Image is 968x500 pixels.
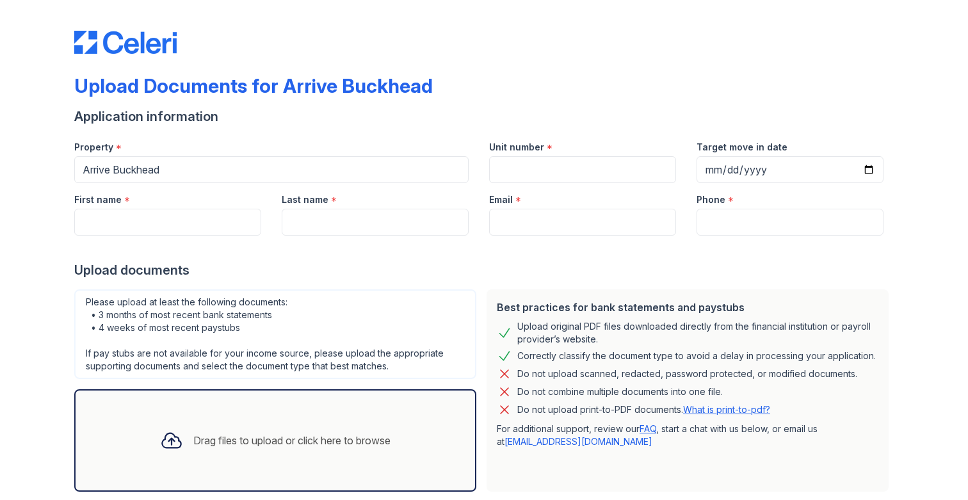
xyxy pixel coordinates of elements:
a: [EMAIL_ADDRESS][DOMAIN_NAME] [504,436,652,447]
div: Do not upload scanned, redacted, password protected, or modified documents. [517,366,857,382]
div: Please upload at least the following documents: • 3 months of most recent bank statements • 4 wee... [74,289,476,379]
div: Correctly classify the document type to avoid a delay in processing your application. [517,348,876,364]
div: Best practices for bank statements and paystubs [497,300,878,315]
div: Do not combine multiple documents into one file. [517,384,723,399]
a: What is print-to-pdf? [683,404,770,415]
label: Email [489,193,513,206]
p: For additional support, review our , start a chat with us below, or email us at [497,423,878,448]
label: Target move in date [697,141,787,154]
div: Upload original PDF files downloaded directly from the financial institution or payroll provider’... [517,320,878,346]
img: CE_Logo_Blue-a8612792a0a2168367f1c8372b55b34899dd931a85d93a1a3d3e32e68fde9ad4.png [74,31,177,54]
div: Upload Documents for Arrive Buckhead [74,74,433,97]
p: Do not upload print-to-PDF documents. [517,403,770,416]
label: Unit number [489,141,544,154]
div: Application information [74,108,894,125]
label: Phone [697,193,725,206]
div: Upload documents [74,261,894,279]
a: FAQ [640,423,656,434]
label: Last name [282,193,328,206]
label: First name [74,193,122,206]
div: Drag files to upload or click here to browse [193,433,391,448]
label: Property [74,141,113,154]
